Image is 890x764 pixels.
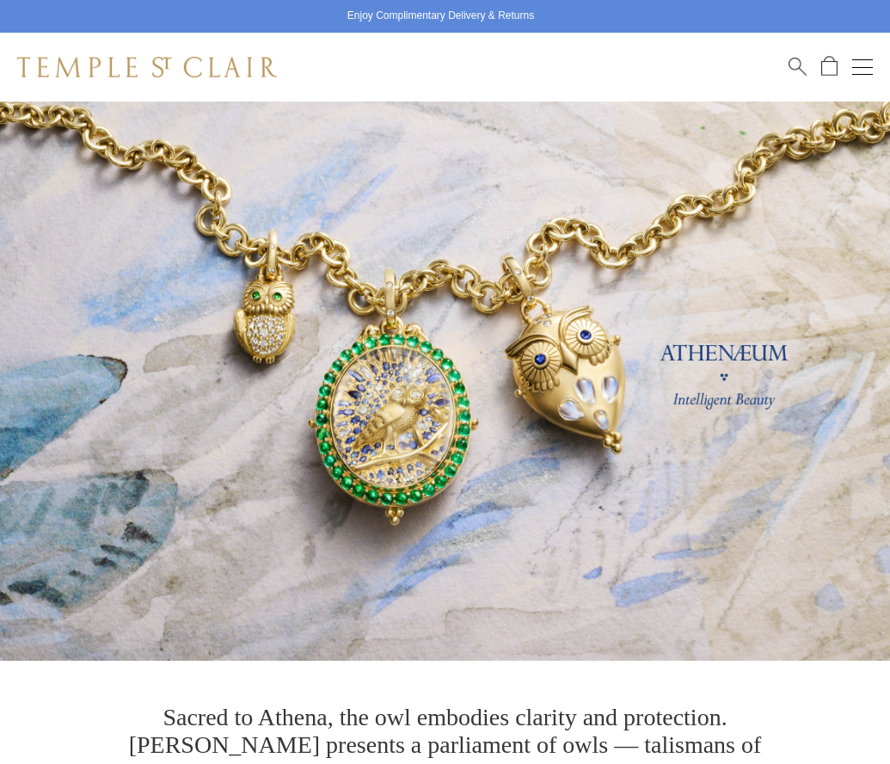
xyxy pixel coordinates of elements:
a: Search [789,56,807,77]
p: Enjoy Complimentary Delivery & Returns [347,8,534,25]
a: Open Shopping Bag [821,56,838,77]
button: Open navigation [852,57,873,77]
img: Temple St. Clair [17,57,277,77]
